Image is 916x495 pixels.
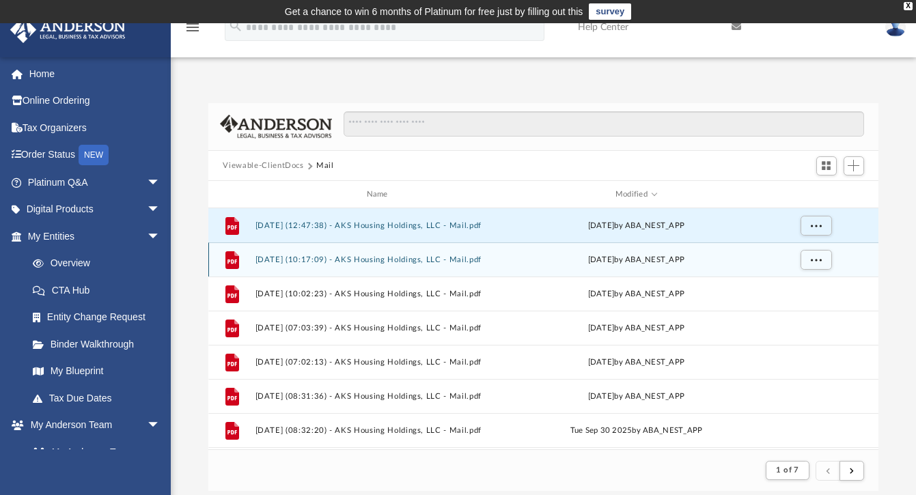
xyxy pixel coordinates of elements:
div: [DATE] by ABA_NEST_APP [511,391,761,403]
a: Tax Due Dates [19,384,181,412]
a: My Anderson Teamarrow_drop_down [10,412,174,439]
a: My Blueprint [19,358,174,385]
button: More options [800,216,831,236]
i: menu [184,19,201,36]
a: Binder Walkthrough [19,330,181,358]
span: [DATE] [587,256,614,264]
a: Entity Change Request [19,304,181,331]
button: [DATE] (12:47:38) - AKS Housing Holdings, LLC - Mail.pdf [255,221,505,230]
div: id [214,188,248,201]
a: menu [184,26,201,36]
a: survey [589,3,631,20]
div: Modified [510,188,761,201]
div: by ABA_NEST_APP [511,356,761,369]
div: NEW [79,145,109,165]
button: Mail [316,160,334,172]
div: Name [254,188,505,201]
button: [DATE] (07:03:39) - AKS Housing Holdings, LLC - Mail.pdf [255,324,505,333]
div: id [767,188,863,201]
a: Order StatusNEW [10,141,181,169]
span: [DATE] [587,324,614,332]
span: arrow_drop_down [147,169,174,197]
a: CTA Hub [19,277,181,304]
a: Online Ordering [10,87,181,115]
span: arrow_drop_down [147,412,174,440]
span: [DATE] [587,290,614,298]
span: arrow_drop_down [147,223,174,251]
a: Platinum Q&Aarrow_drop_down [10,169,181,196]
button: Add [844,156,864,175]
button: [DATE] (10:17:09) - AKS Housing Holdings, LLC - Mail.pdf [255,255,505,264]
button: [DATE] (08:31:36) - AKS Housing Holdings, LLC - Mail.pdf [255,392,505,401]
a: Tax Organizers [10,114,181,141]
button: [DATE] (07:02:13) - AKS Housing Holdings, LLC - Mail.pdf [255,358,505,367]
div: Get a chance to win 6 months of Platinum for free just by filling out this [285,3,583,20]
div: by ABA_NEST_APP [511,288,761,300]
a: Digital Productsarrow_drop_down [10,196,181,223]
img: Anderson Advisors Platinum Portal [6,16,130,43]
button: [DATE] (08:32:20) - AKS Housing Holdings, LLC - Mail.pdf [255,426,505,435]
button: Switch to Grid View [816,156,837,175]
a: My Entitiesarrow_drop_down [10,223,181,250]
i: search [228,18,243,33]
div: grid [208,208,879,450]
div: by ABA_NEST_APP [511,220,761,232]
span: [DATE] [587,358,614,366]
a: Home [10,60,181,87]
button: [DATE] (10:02:23) - AKS Housing Holdings, LLC - Mail.pdf [255,289,505,298]
div: Tue Sep 30 2025 by ABA_NEST_APP [511,425,761,437]
button: More options [800,250,831,270]
img: User Pic [885,17,906,37]
button: Viewable-ClientDocs [223,160,303,172]
input: Search files and folders [344,111,863,137]
span: [DATE] [587,222,614,229]
a: Overview [19,250,181,277]
div: by ABA_NEST_APP [511,322,761,335]
div: close [904,2,913,10]
button: 1 of 7 [766,461,809,480]
a: My Anderson Team [19,438,167,466]
div: by ABA_NEST_APP [511,254,761,266]
span: arrow_drop_down [147,196,174,224]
